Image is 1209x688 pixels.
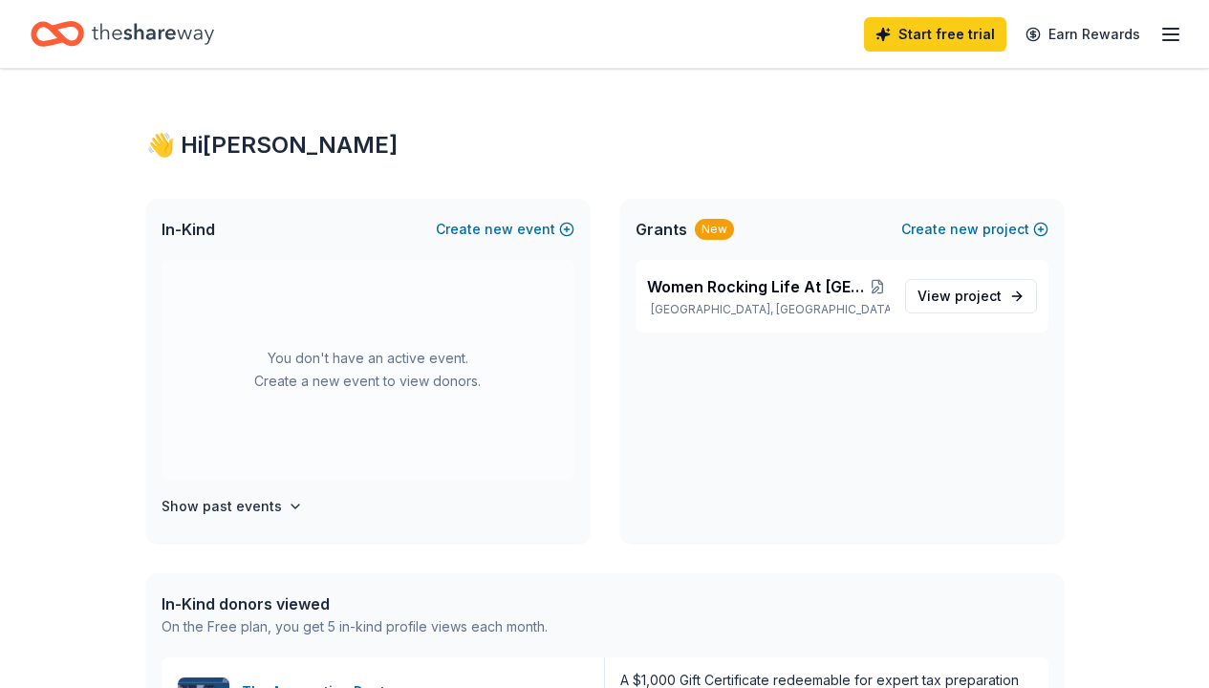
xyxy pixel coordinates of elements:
div: In-Kind donors viewed [162,592,548,615]
a: Earn Rewards [1014,17,1152,52]
button: Createnewproject [901,218,1048,241]
span: new [950,218,979,241]
h4: Show past events [162,495,282,518]
span: Grants [636,218,687,241]
span: project [955,288,1002,304]
span: In-Kind [162,218,215,241]
div: You don't have an active event. Create a new event to view donors. [162,260,574,480]
span: new [485,218,513,241]
div: New [695,219,734,240]
a: Start free trial [864,17,1006,52]
p: [GEOGRAPHIC_DATA], [GEOGRAPHIC_DATA] [647,302,890,317]
span: View [918,285,1002,308]
a: Home [31,11,214,56]
span: Women Rocking Life At [GEOGRAPHIC_DATA] [647,275,865,298]
button: Createnewevent [436,218,574,241]
div: On the Free plan, you get 5 in-kind profile views each month. [162,615,548,638]
button: Show past events [162,495,303,518]
div: 👋 Hi [PERSON_NAME] [146,130,1064,161]
a: View project [905,279,1037,313]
